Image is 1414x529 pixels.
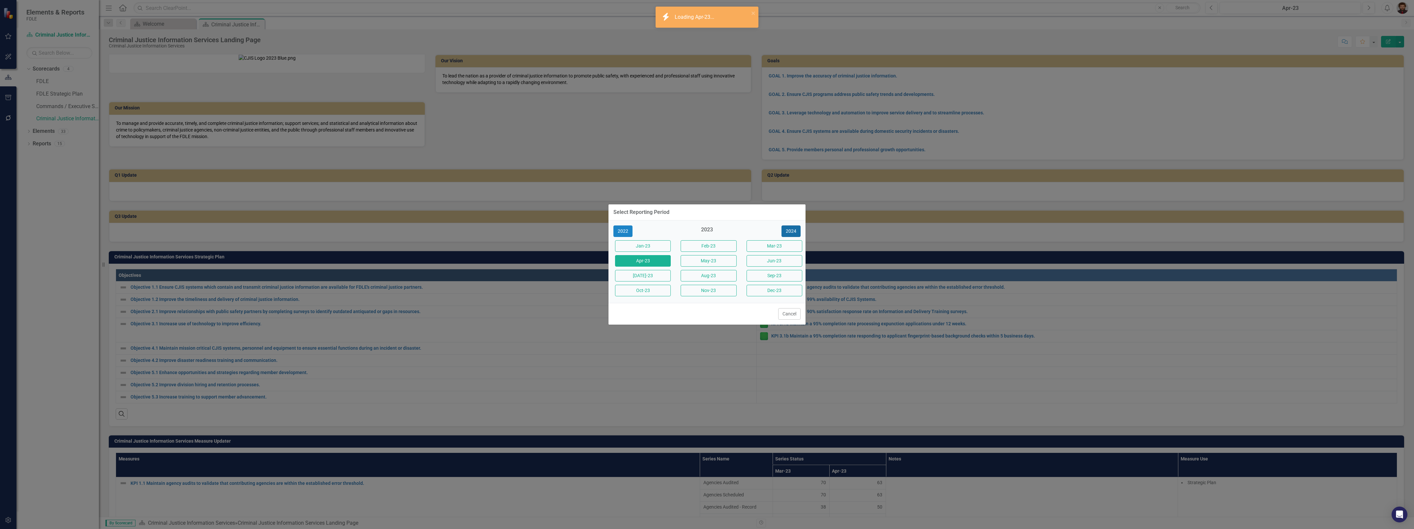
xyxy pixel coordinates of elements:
button: Nov-23 [681,285,736,296]
div: Loading Apr-23... [675,14,716,21]
div: Select Reporting Period [613,209,669,215]
button: 2022 [613,225,633,237]
button: [DATE]-23 [615,270,671,281]
button: close [751,9,756,17]
button: Apr-23 [615,255,671,267]
button: Aug-23 [681,270,736,281]
div: 2023 [679,226,735,237]
button: Oct-23 [615,285,671,296]
button: Mar-23 [747,240,802,252]
button: Jan-23 [615,240,671,252]
button: Sep-23 [747,270,802,281]
button: Feb-23 [681,240,736,252]
button: Dec-23 [747,285,802,296]
button: Jun-23 [747,255,802,267]
button: May-23 [681,255,736,267]
div: Open Intercom Messenger [1392,507,1407,522]
button: 2024 [781,225,801,237]
button: Cancel [778,308,801,320]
